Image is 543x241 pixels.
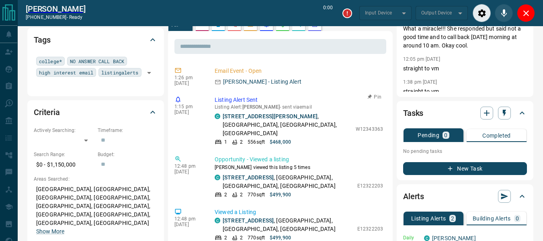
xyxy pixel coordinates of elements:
[403,79,437,85] p: 1:38 pm [DATE]
[357,225,383,233] p: E12322203
[357,182,383,190] p: E12322203
[143,67,155,78] button: Open
[34,106,60,119] h2: Criteria
[356,126,383,133] p: W12343363
[270,191,291,198] p: $499,900
[174,104,203,109] p: 1:15 pm
[34,183,158,238] p: [GEOGRAPHIC_DATA], [GEOGRAPHIC_DATA], [GEOGRAPHIC_DATA], [GEOGRAPHIC_DATA], [GEOGRAPHIC_DATA], [G...
[174,169,203,175] p: [DATE]
[101,68,138,76] span: listingalerts
[403,87,527,96] p: straight to vm
[224,138,227,146] p: 1
[403,190,424,203] h2: Alerts
[26,4,86,14] a: [PERSON_NAME]
[223,217,274,224] a: [STREET_ADDRESS]
[418,132,439,138] p: Pending
[215,218,220,223] div: condos.ca
[403,187,527,206] div: Alerts
[39,68,93,76] span: high interest email
[242,104,280,110] span: [PERSON_NAME]
[215,113,220,119] div: condos.ca
[215,104,383,110] p: Listing Alert : - sent via email
[403,25,527,50] p: What a miracle!!! She responded but said not a good time and to call back [DATE] morning at aroun...
[323,4,333,22] p: 0:00
[403,162,527,175] button: New Task
[403,103,527,123] div: Tasks
[34,103,158,122] div: Criteria
[363,93,386,101] button: Pin
[240,191,243,198] p: 2
[34,127,94,134] p: Actively Searching:
[26,14,86,21] p: [PHONE_NUMBER] -
[223,112,352,138] p: , [GEOGRAPHIC_DATA], [GEOGRAPHIC_DATA], [GEOGRAPHIC_DATA]
[424,235,430,241] div: condos.ca
[215,164,383,171] p: [PERSON_NAME] viewed this listing 5 times
[223,174,274,181] a: [STREET_ADDRESS]
[174,80,203,86] p: [DATE]
[517,4,535,22] div: Close
[98,151,158,158] p: Budget:
[248,191,265,198] p: 770 sqft
[224,191,227,198] p: 2
[215,175,220,180] div: condos.ca
[174,216,203,222] p: 12:48 pm
[36,227,64,236] button: Show More
[34,151,94,158] p: Search Range:
[174,222,203,227] p: [DATE]
[34,158,94,171] p: $0 - $1,150,000
[34,30,158,49] div: Tags
[172,22,178,27] p: All
[248,138,265,146] p: 556 sqft
[473,216,511,221] p: Building Alerts
[403,64,527,73] p: straight to vm
[70,57,124,65] span: NO ANSWER CALL BACK
[240,138,243,146] p: 2
[34,33,50,46] h2: Tags
[516,216,519,221] p: 0
[39,57,62,65] span: college*
[270,138,291,146] p: $468,000
[403,56,440,62] p: 12:05 pm [DATE]
[403,145,527,157] p: No pending tasks
[174,163,203,169] p: 12:48 pm
[215,155,383,164] p: Opportunity - Viewed a listing
[223,216,353,233] p: , [GEOGRAPHIC_DATA], [GEOGRAPHIC_DATA], [GEOGRAPHIC_DATA]
[495,4,513,22] div: Mute
[482,133,511,138] p: Completed
[223,78,301,86] p: [PERSON_NAME] - Listing Alert
[174,109,203,115] p: [DATE]
[215,67,383,75] p: Email Event - Open
[473,4,491,22] div: Audio Settings
[174,75,203,80] p: 1:26 pm
[223,113,318,119] a: [STREET_ADDRESS][PERSON_NAME]
[98,127,158,134] p: Timeframe:
[444,132,447,138] p: 0
[34,175,158,183] p: Areas Searched:
[451,216,454,221] p: 2
[403,107,423,119] h2: Tasks
[411,216,446,221] p: Listing Alerts
[215,208,383,216] p: Viewed a Listing
[223,173,353,190] p: , [GEOGRAPHIC_DATA], [GEOGRAPHIC_DATA], [GEOGRAPHIC_DATA]
[69,14,83,20] span: ready
[215,96,383,104] p: Listing Alert Sent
